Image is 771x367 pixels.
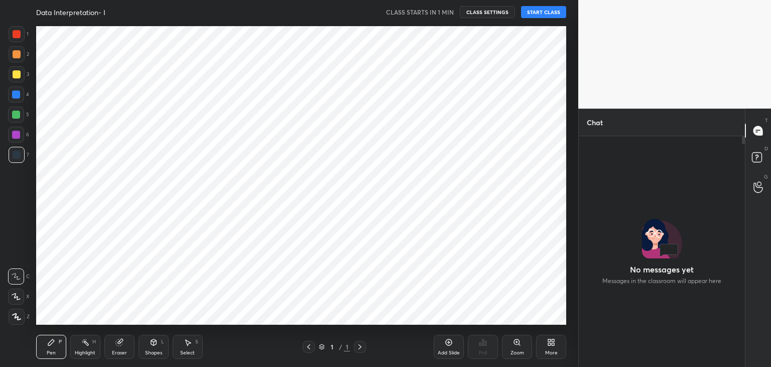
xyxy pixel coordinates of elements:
div: 1 [344,342,350,351]
div: Add Slide [438,350,460,355]
p: T [765,117,768,124]
div: C [8,268,30,285]
button: CLASS SETTINGS [460,6,515,18]
p: D [764,145,768,152]
div: P [59,339,62,344]
div: L [161,339,164,344]
div: S [195,339,198,344]
div: 1 [9,26,29,42]
div: Zoom [510,350,524,355]
div: 2 [9,46,29,62]
div: 5 [8,107,29,123]
div: 6 [8,127,29,143]
div: 4 [8,86,29,103]
div: / [339,344,342,350]
button: START CLASS [521,6,566,18]
div: H [92,339,96,344]
p: Chat [579,109,611,136]
p: G [764,173,768,180]
div: 3 [9,66,29,82]
h4: Data Interpretation- I [36,8,105,17]
div: Shapes [145,350,162,355]
div: Select [180,350,195,355]
div: Highlight [75,350,95,355]
h5: CLASS STARTS IN 1 MIN [386,8,454,17]
div: 7 [9,147,29,163]
div: More [545,350,558,355]
div: Eraser [112,350,127,355]
div: Z [9,309,30,325]
div: X [8,289,30,305]
div: Pen [47,350,56,355]
div: 1 [327,344,337,350]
